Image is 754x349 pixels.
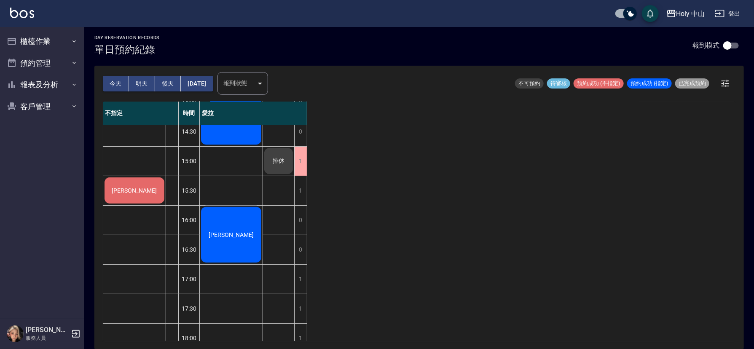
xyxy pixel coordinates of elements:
[10,8,34,18] img: Logo
[692,41,719,50] p: 報到模式
[110,187,159,194] span: [PERSON_NAME]
[207,231,255,238] span: [PERSON_NAME]
[179,235,200,264] div: 16:30
[676,8,705,19] div: Holy 中山
[271,157,286,165] span: 排休
[26,326,69,334] h5: [PERSON_NAME]
[200,102,307,125] div: 愛拉
[294,147,307,176] div: 1
[3,96,81,118] button: 客戶管理
[294,176,307,205] div: 1
[294,265,307,294] div: 1
[3,30,81,52] button: 櫃檯作業
[294,117,307,146] div: 0
[179,102,200,125] div: 時間
[711,6,744,21] button: 登出
[129,76,155,91] button: 明天
[103,102,179,125] div: 不指定
[179,117,200,146] div: 14:30
[179,146,200,176] div: 15:00
[179,264,200,294] div: 17:00
[7,325,24,342] img: Person
[26,334,69,342] p: 服務人員
[179,294,200,323] div: 17:30
[181,76,213,91] button: [DATE]
[94,44,160,56] h3: 單日預約紀錄
[675,80,709,87] span: 已完成預約
[155,76,181,91] button: 後天
[547,80,570,87] span: 待審核
[574,80,624,87] span: 預約成功 (不指定)
[179,205,200,235] div: 16:00
[642,5,659,22] button: save
[294,235,307,264] div: 0
[627,80,672,87] span: 預約成功 (指定)
[663,5,708,22] button: Holy 中山
[3,52,81,74] button: 預約管理
[103,76,129,91] button: 今天
[179,176,200,205] div: 15:30
[294,294,307,323] div: 1
[294,206,307,235] div: 0
[3,74,81,96] button: 報表及分析
[515,80,544,87] span: 不可預約
[94,35,160,40] h2: day Reservation records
